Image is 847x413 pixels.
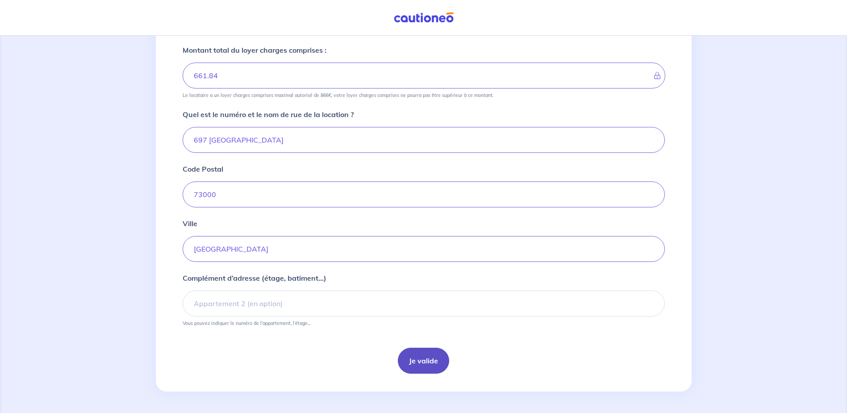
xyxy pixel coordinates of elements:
input: Ex: 59000 [183,181,665,207]
input: Ex: 165 avenue de Bretagne [183,127,665,153]
p: Vous pouvez indiquer le numéro de l’appartement, l’étage... [183,320,310,326]
p: Ville [183,218,197,229]
input: Ex: Lille [183,236,665,262]
img: Cautioneo [390,12,457,23]
p: Quel est le numéro et le nom de rue de la location ? [183,109,354,120]
p: Le locataire a un loyer charges comprises maximal autorisé de 866€, votre loyer charges comprises... [183,92,493,98]
p: Code Postal [183,164,223,174]
button: Je valide [398,348,449,374]
p: Complément d’adresse (étage, batiment...) [183,273,326,283]
input: Appartement 2 (en option) [183,291,665,316]
p: Montant total du loyer charges comprises : [183,45,326,55]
